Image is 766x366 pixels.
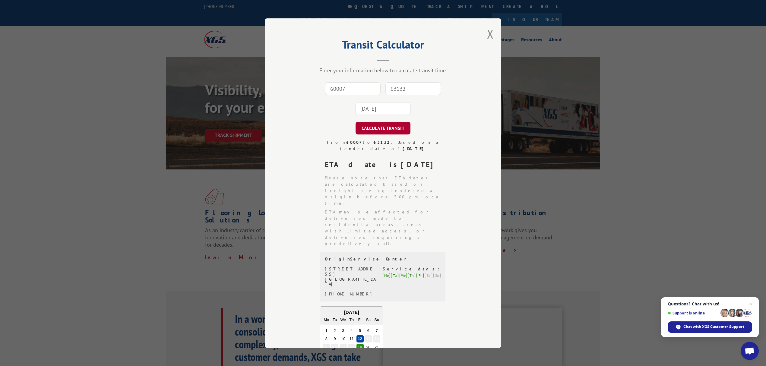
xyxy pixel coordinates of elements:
[668,321,752,333] div: Chat with XGS Customer Support
[373,316,380,323] div: Su
[348,344,355,351] div: Choose Thursday, September 18th, 2025
[325,159,446,170] div: ETA date is
[325,257,441,262] div: Origin Service Center
[331,316,338,323] div: Tu
[356,327,364,334] div: Choose Friday, September 5th, 2025
[383,267,441,272] div: Service days:
[365,344,372,351] div: Choose Saturday, September 20th, 2025
[323,327,330,334] div: Choose Monday, September 1st, 2025
[320,139,446,152] div: From to . Based on a tender date of
[373,344,380,351] div: Choose Sunday, September 21st, 2025
[356,122,410,134] button: CALCULATE TRANSIT
[325,276,376,287] div: [GEOGRAPHIC_DATA]
[383,273,390,278] div: Mo
[365,327,372,334] div: Choose Saturday, September 6th, 2025
[365,316,372,323] div: Sa
[356,344,364,351] div: Choose Friday, September 19th, 2025
[323,316,330,323] div: Mo
[340,327,347,334] div: Choose Wednesday, September 3rd, 2025
[391,273,398,278] div: Tu
[741,342,759,360] div: Open chat
[331,344,338,351] div: Choose Tuesday, September 16th, 2025
[487,26,494,42] button: Close modal
[295,67,471,74] div: Enter your information below to calculate transit time.
[403,146,426,151] strong: [DATE]
[323,335,330,342] div: Choose Monday, September 8th, 2025
[400,273,407,278] div: We
[340,344,347,351] div: Choose Wednesday, September 17th, 2025
[320,309,383,316] div: [DATE]
[325,209,446,247] li: ETA may be affected for deliveries made to residential areas, areas with limited access, or deliv...
[340,316,347,323] div: We
[365,335,372,342] div: Choose Saturday, September 13th, 2025
[346,140,363,145] strong: 60007
[385,82,441,95] input: Dest. Zip
[433,273,441,278] div: Su
[356,316,364,323] div: Fr
[356,335,364,342] div: Choose Friday, September 12th, 2025
[373,335,380,342] div: Choose Sunday, September 14th, 2025
[323,344,330,351] div: Choose Monday, September 15th, 2025
[331,335,338,342] div: Choose Tuesday, September 9th, 2025
[373,327,380,334] div: Choose Sunday, September 7th, 2025
[355,102,411,115] input: Tender Date
[747,300,754,308] span: Close chat
[331,327,338,334] div: Choose Tuesday, September 2nd, 2025
[425,273,432,278] div: Sa
[325,82,381,95] input: Origin Zip
[325,292,376,297] div: [PHONE_NUMBER]
[325,267,376,277] div: [STREET_ADDRESS]
[340,335,347,342] div: Choose Wednesday, September 10th, 2025
[408,273,415,278] div: Th
[295,40,471,52] h2: Transit Calculator
[373,140,391,145] strong: 63132
[348,316,355,323] div: Th
[401,160,438,169] strong: [DATE]
[348,335,355,342] div: Choose Thursday, September 11th, 2025
[668,311,718,315] span: Support is online
[348,327,355,334] div: Choose Thursday, September 4th, 2025
[668,301,752,306] span: Questions? Chat with us!
[325,175,446,207] li: Please note that ETA dates are calculated based on freight being tendered at origin before 5:00 p...
[683,324,744,330] span: Chat with XGS Customer Support
[416,273,424,278] div: Fr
